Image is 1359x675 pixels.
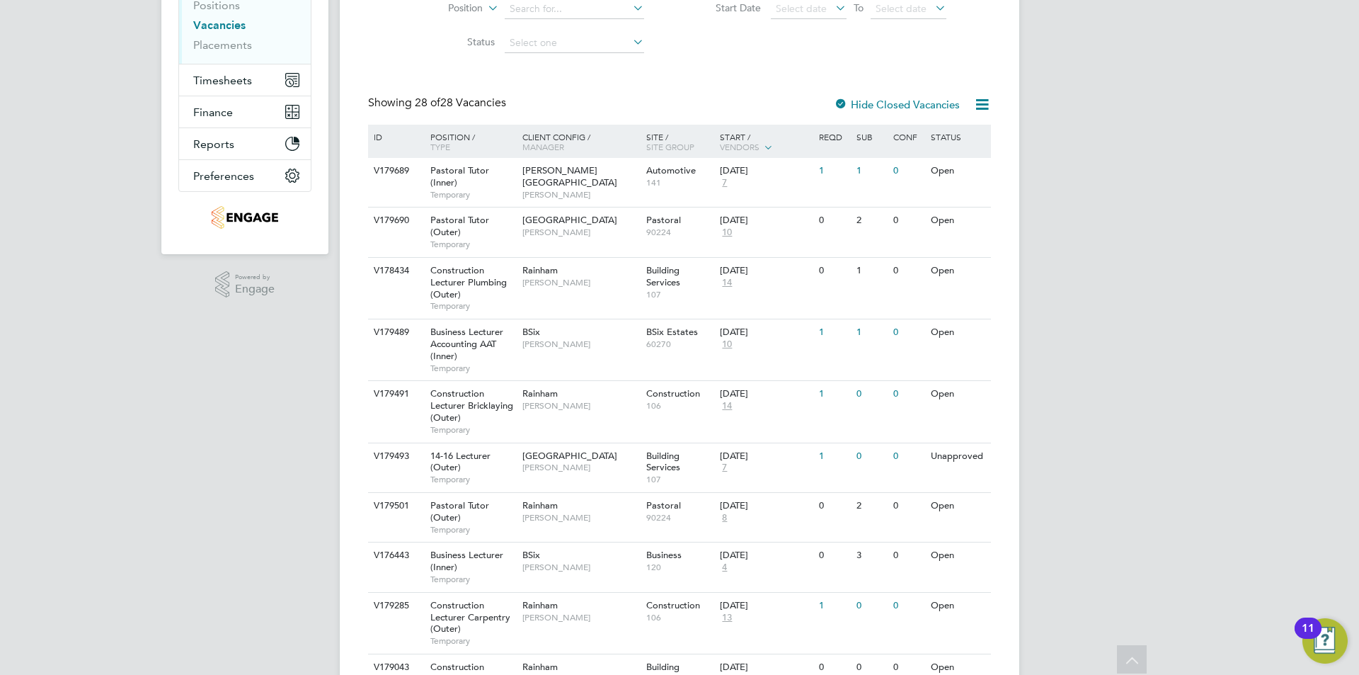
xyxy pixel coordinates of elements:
div: 0 [890,493,927,519]
div: 0 [853,381,890,407]
span: 7 [720,462,729,474]
span: Temporary [430,424,515,436]
div: V178434 [370,258,420,284]
span: Manager [522,141,564,152]
span: Temporary [430,239,515,250]
span: Construction [646,387,700,399]
div: Reqd [815,125,852,149]
a: Go to home page [178,206,311,229]
div: 1 [815,381,852,407]
span: Powered by [235,271,275,283]
span: [GEOGRAPHIC_DATA] [522,450,617,462]
span: [PERSON_NAME] [522,189,639,200]
label: Start Date [679,1,761,14]
label: Position [401,1,483,16]
div: Sub [853,125,890,149]
button: Finance [179,96,311,127]
div: 3 [853,543,890,569]
button: Reports [179,128,311,159]
span: 107 [646,474,713,485]
div: Showing [368,96,509,110]
span: 13 [720,612,734,624]
span: Rainham [522,599,558,611]
div: 0 [890,208,927,234]
span: [PERSON_NAME] [522,562,639,573]
span: Building Services [646,450,680,474]
span: [PERSON_NAME] [522,400,639,412]
span: [PERSON_NAME][GEOGRAPHIC_DATA] [522,164,617,188]
div: 1 [815,158,852,184]
span: 90224 [646,512,713,523]
span: Vendors [720,141,759,152]
span: Timesheets [193,74,252,87]
div: [DATE] [720,265,812,277]
div: Open [927,319,989,346]
div: Conf [890,125,927,149]
div: 0 [815,543,852,569]
span: Finance [193,106,233,119]
span: Construction Lecturer Bricklaying (Outer) [430,387,513,424]
span: 8 [720,512,729,524]
span: BSix [522,549,540,561]
span: BSix Estates [646,326,698,338]
span: 120 [646,562,713,573]
div: Client Config / [519,125,643,159]
div: 2 [853,208,890,234]
div: Status [927,125,989,149]
label: Status [413,35,495,48]
span: 107 [646,289,713,300]
span: Rainham [522,499,558,511]
span: Pastoral Tutor (Outer) [430,499,489,523]
span: Temporary [430,189,515,200]
span: Rainham [522,264,558,276]
span: 14-16 Lecturer (Outer) [430,450,491,474]
div: V179489 [370,319,420,346]
div: [DATE] [720,550,812,562]
div: V179689 [370,158,420,184]
div: Open [927,158,989,184]
div: 11 [1302,628,1314,647]
div: 0 [890,158,927,184]
button: Timesheets [179,64,311,96]
a: Vacancies [193,18,246,32]
span: 10 [720,227,734,239]
span: Rainham [522,387,558,399]
span: 4 [720,562,729,574]
div: [DATE] [720,662,812,674]
span: Pastoral Tutor (Inner) [430,164,489,188]
span: [PERSON_NAME] [522,462,639,473]
div: 2 [853,493,890,519]
div: [DATE] [720,600,812,612]
span: 7 [720,177,729,189]
button: Preferences [179,160,311,191]
span: Business [646,549,682,561]
div: [DATE] [720,327,812,339]
div: Position / [420,125,519,159]
span: BSix [522,326,540,338]
div: Open [927,258,989,284]
span: [PERSON_NAME] [522,512,639,523]
span: 106 [646,612,713,623]
span: Temporary [430,300,515,312]
span: Temporary [430,474,515,485]
span: Type [430,141,450,152]
span: Temporary [430,363,515,374]
div: 0 [815,208,852,234]
span: 10 [720,339,734,351]
span: 60270 [646,339,713,350]
span: Business Lecturer Accounting AAT (Inner) [430,326,503,362]
span: Business Lecturer (Inner) [430,549,503,573]
div: V176443 [370,543,420,569]
div: V179491 [370,381,420,407]
div: [DATE] [720,450,812,463]
div: Site / [643,125,717,159]
div: Open [927,208,989,234]
span: Engage [235,283,275,295]
div: V179285 [370,593,420,619]
span: Select date [876,2,927,15]
span: Automotive [646,164,696,176]
span: [PERSON_NAME] [522,227,639,238]
span: 14 [720,400,734,412]
div: [DATE] [720,388,812,400]
div: 0 [890,319,927,346]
